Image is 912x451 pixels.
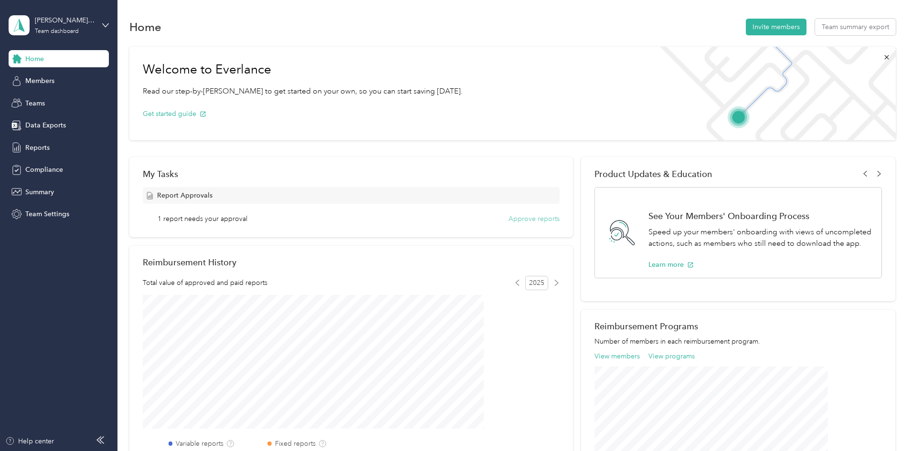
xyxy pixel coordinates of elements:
span: 2025 [525,276,548,290]
button: Get started guide [143,109,206,119]
span: Home [25,54,44,64]
p: Speed up your members' onboarding with views of uncompleted actions, such as members who still ne... [648,226,871,250]
button: View members [594,351,640,361]
span: Teams [25,98,45,108]
span: Team Settings [25,209,69,219]
p: Read our step-by-[PERSON_NAME] to get started on your own, so you can start saving [DATE]. [143,85,463,97]
h1: See Your Members' Onboarding Process [648,211,871,221]
span: Report Approvals [157,190,212,200]
h1: Welcome to Everlance [143,62,463,77]
iframe: Everlance-gr Chat Button Frame [859,398,912,451]
span: Summary [25,187,54,197]
div: Team dashboard [35,29,79,34]
button: View programs [648,351,695,361]
span: Reports [25,143,50,153]
div: [PERSON_NAME] Teams [35,15,95,25]
span: Members [25,76,54,86]
span: Total value of approved and paid reports [143,278,267,288]
button: Team summary export [815,19,896,35]
button: Invite members [746,19,806,35]
button: Approve reports [509,214,560,224]
p: Number of members in each reimbursement program. [594,336,882,346]
label: Variable reports [176,439,223,449]
span: Data Exports [25,120,66,130]
span: Compliance [25,165,63,175]
span: 1 report needs your approval [158,214,247,224]
h1: Home [129,22,161,32]
h2: Reimbursement Programs [594,321,882,331]
span: Product Updates & Education [594,169,712,179]
label: Fixed reports [275,439,316,449]
h2: Reimbursement History [143,257,236,267]
img: Welcome to everlance [650,47,895,140]
div: My Tasks [143,169,560,179]
button: Help center [5,436,54,446]
button: Learn more [648,260,694,270]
